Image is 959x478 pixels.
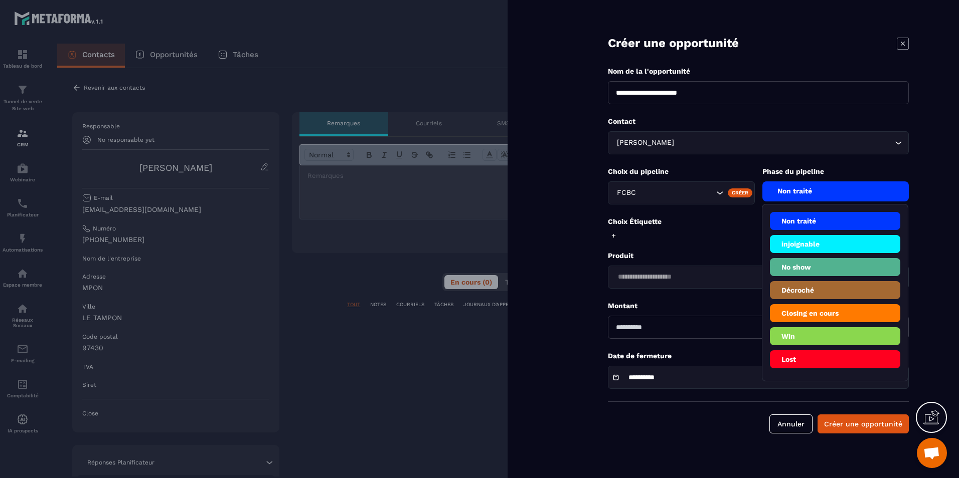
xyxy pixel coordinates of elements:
[769,414,813,433] button: Annuler
[608,251,909,261] p: Produit
[917,438,947,468] div: Ouvrir le chat
[614,187,650,198] span: FCBC
[608,217,909,226] p: Choix Étiquette
[676,137,892,148] input: Search for option
[762,167,909,176] p: Phase du pipeline
[650,187,714,198] input: Search for option
[728,188,752,197] div: Créer
[608,351,909,361] p: Date de fermeture
[608,117,909,126] p: Contact
[608,266,909,289] div: Search for option
[608,301,909,311] p: Montant
[608,35,739,52] p: Créer une opportunité
[608,181,755,204] div: Search for option
[608,167,755,176] p: Choix du pipeline
[614,137,676,148] span: [PERSON_NAME]
[608,131,909,154] div: Search for option
[614,272,892,283] input: Search for option
[818,414,909,433] button: Créer une opportunité
[608,67,909,76] p: Nom de la l'opportunité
